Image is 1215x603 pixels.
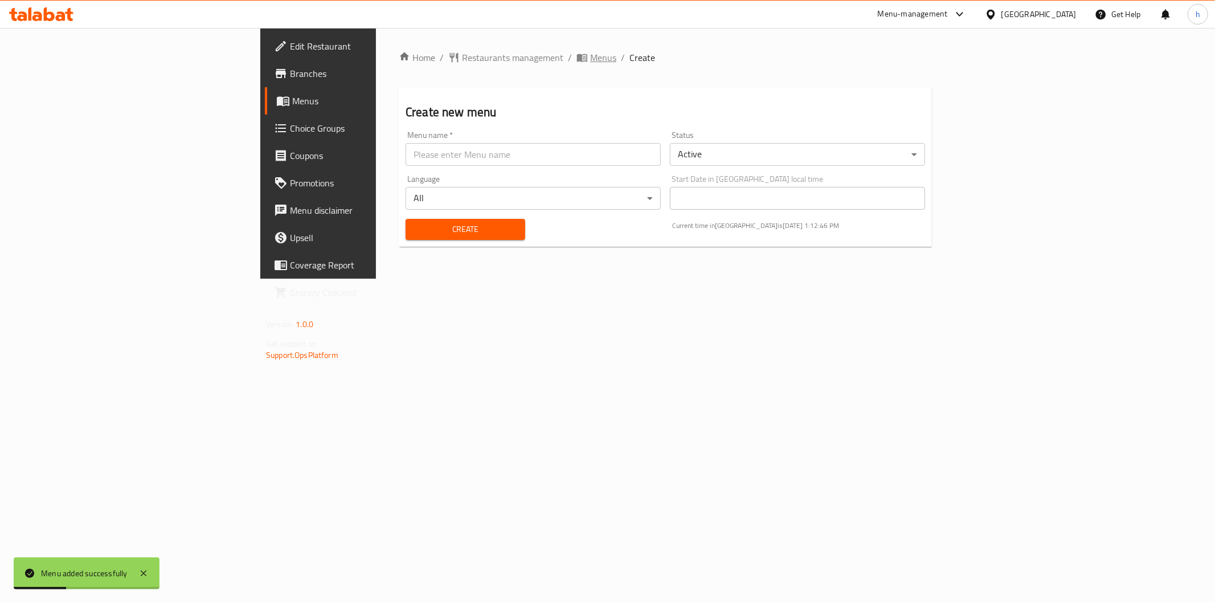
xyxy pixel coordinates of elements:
[290,258,454,272] span: Coverage Report
[265,115,463,142] a: Choice Groups
[290,203,454,217] span: Menu disclaimer
[568,51,572,64] li: /
[672,221,925,231] p: Current time in [GEOGRAPHIC_DATA] is [DATE] 1:12:46 PM
[265,142,463,169] a: Coupons
[265,197,463,224] a: Menu disclaimer
[266,317,294,332] span: Version:
[878,7,948,21] div: Menu-management
[462,51,563,64] span: Restaurants management
[576,51,616,64] a: Menus
[290,121,454,135] span: Choice Groups
[266,348,338,362] a: Support.OpsPlatform
[290,39,454,53] span: Edit Restaurant
[670,143,925,166] div: Active
[406,219,525,240] button: Create
[265,279,463,306] a: Grocery Checklist
[265,251,463,279] a: Coverage Report
[629,51,655,64] span: Create
[1001,8,1077,21] div: [GEOGRAPHIC_DATA]
[1196,8,1200,21] span: h
[41,567,128,580] div: Menu added successfully
[406,104,925,121] h2: Create new menu
[265,87,463,115] a: Menus
[292,94,454,108] span: Menus
[415,222,516,237] span: Create
[266,336,318,351] span: Get support on:
[406,187,661,210] div: All
[621,51,625,64] li: /
[290,286,454,299] span: Grocery Checklist
[265,169,463,197] a: Promotions
[290,231,454,245] span: Upsell
[290,149,454,162] span: Coupons
[590,51,616,64] span: Menus
[296,317,313,332] span: 1.0.0
[265,224,463,251] a: Upsell
[399,51,932,64] nav: breadcrumb
[290,67,454,80] span: Branches
[265,60,463,87] a: Branches
[265,32,463,60] a: Edit Restaurant
[406,143,661,166] input: Please enter Menu name
[448,51,563,64] a: Restaurants management
[290,176,454,190] span: Promotions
